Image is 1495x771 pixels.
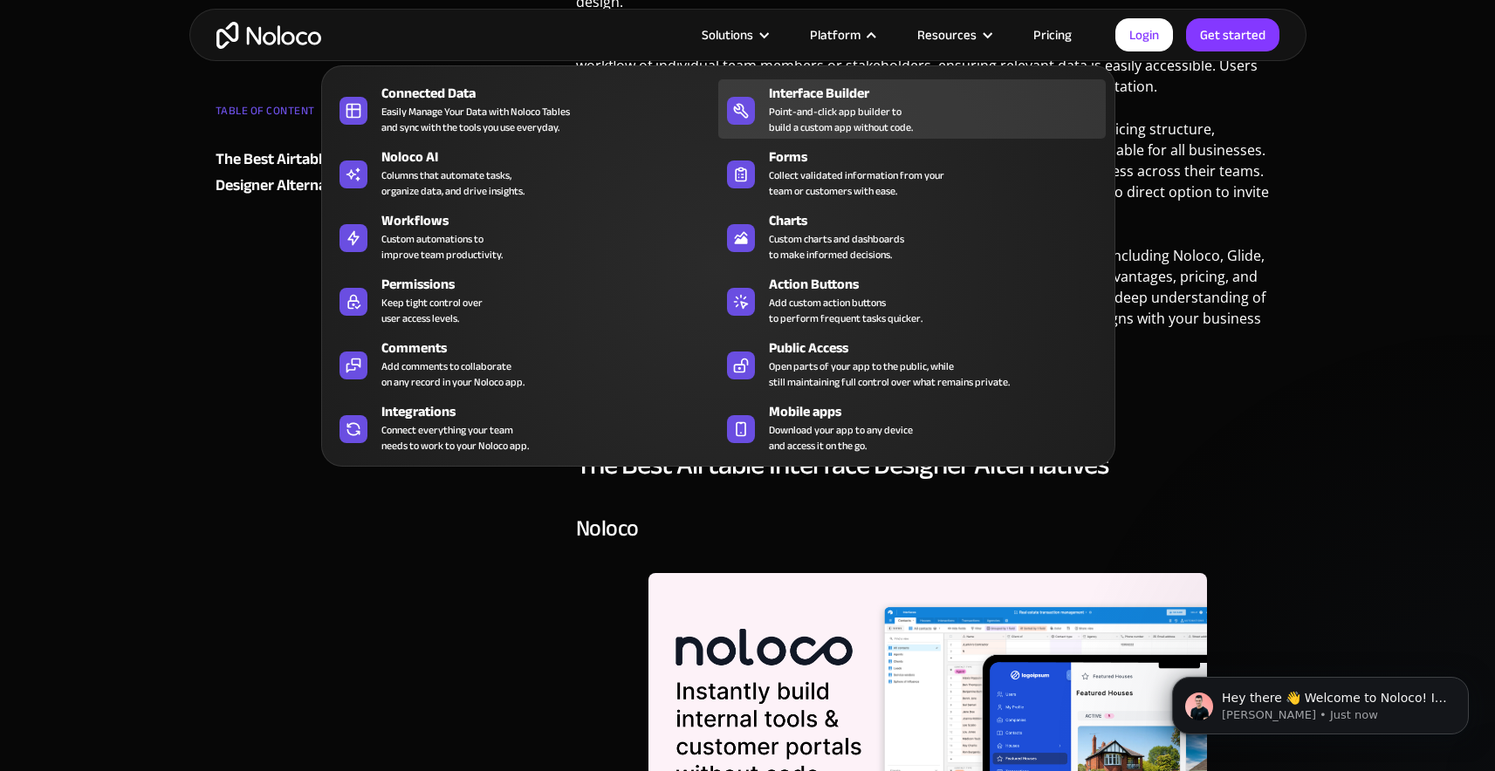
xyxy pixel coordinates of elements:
div: Add custom action buttons to perform frequent tasks quicker. [769,295,922,326]
div: Noloco AI [381,147,726,167]
h3: ‍ [576,515,1280,542]
div: Keep tight control over user access levels. [381,295,483,326]
iframe: Intercom notifications message [1146,640,1495,762]
a: PermissionsKeep tight control overuser access levels. [331,270,718,330]
div: Resources [895,24,1012,46]
a: IntegrationsConnect everything your teamneeds to work to your Noloco app. [331,398,718,457]
div: Solutions [680,24,788,46]
div: Connected Data [381,83,726,104]
div: Connect everything your team needs to work to your Noloco app. [381,422,529,454]
a: Mobile appsDownload your app to any deviceand access it on the go. [718,398,1106,457]
a: Noloco [576,507,639,549]
div: Permissions [381,274,726,295]
a: Get started [1186,18,1279,51]
a: ChartsCustom charts and dashboardsto make informed decisions. [718,207,1106,266]
div: Mobile apps [769,401,1114,422]
div: Action Buttons [769,274,1114,295]
nav: Platform [321,41,1115,467]
div: Charts [769,210,1114,231]
a: Pricing [1012,24,1094,46]
a: CommentsAdd comments to collaborateon any record in your Noloco app. [331,334,718,393]
div: Public Access [769,338,1114,358]
a: Public AccessOpen parts of your app to the public, whilestill maintaining full control over what ... [718,334,1106,393]
span: Download your app to any device and access it on the go. [769,422,913,454]
div: Platform [788,24,895,46]
div: Workflows [381,210,726,231]
div: Forms [769,147,1114,167]
div: Collect validated information from your team or customers with ease. [769,167,944,199]
a: Connected DataEasily Manage Your Data with Noloco Tablesand sync with the tools you use everyday. [331,79,718,139]
a: Noloco AIColumns that automate tasks,organize data, and drive insights. [331,143,718,202]
div: Custom automations to improve team productivity. [381,231,503,263]
div: Add comments to collaborate on any record in your Noloco app. [381,358,525,390]
div: Columns that automate tasks, organize data, and drive insights. [381,167,525,199]
a: Action ButtonsAdd custom action buttonsto perform frequent tasks quicker. [718,270,1106,330]
div: Easily Manage Your Data with Noloco Tables and sync with the tools you use everyday. [381,104,570,135]
a: WorkflowsCustom automations toimprove team productivity. [331,207,718,266]
a: home [216,22,321,49]
div: Integrations [381,401,726,422]
div: Interface Builder [769,83,1114,104]
div: Comments [381,338,726,358]
a: The Best Airtable Interface Designer Alternatives [216,147,427,199]
a: Login [1115,18,1173,51]
div: Solutions [702,24,753,46]
div: TABLE OF CONTENT [216,98,427,133]
div: Custom charts and dashboards to make informed decisions. [769,231,904,263]
h2: The Best Airtable Interface Designer Alternatives [576,447,1280,482]
a: Interface BuilderPoint-and-click app builder tobuild a custom app without code. [718,79,1106,139]
div: Platform [810,24,861,46]
div: Point-and-click app builder to build a custom app without code. [769,104,913,135]
div: Open parts of your app to the public, while still maintaining full control over what remains priv... [769,358,1010,390]
div: Resources [917,24,977,46]
a: FormsCollect validated information from yourteam or customers with ease. [718,143,1106,202]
